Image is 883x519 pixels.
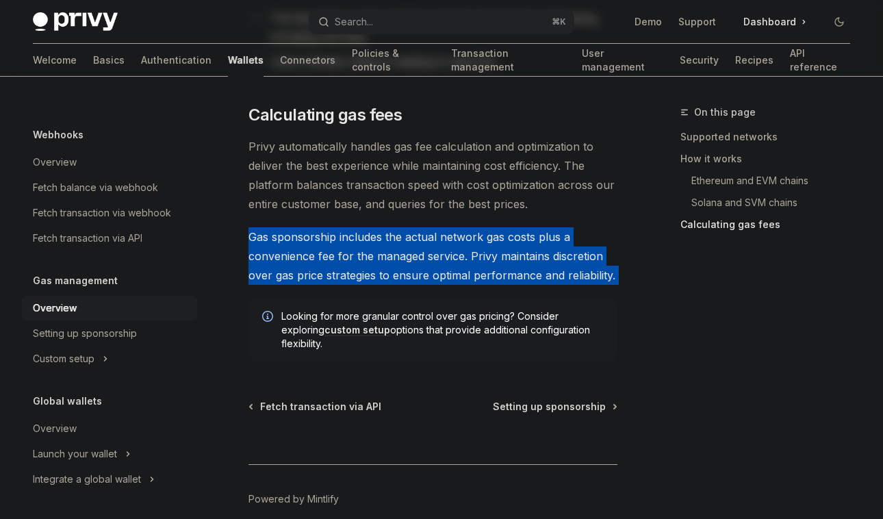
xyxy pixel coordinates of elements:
span: Setting up sponsorship [493,400,606,414]
a: How it works [680,148,861,170]
a: Fetch balance via webhook [22,175,197,200]
span: Looking for more granular control over gas pricing? Consider exploring options that provide addit... [281,309,604,351]
span: Fetch transaction via API [260,400,381,414]
div: Custom setup [33,351,94,367]
a: Fetch transaction via API [250,400,381,414]
a: API reference [790,44,850,77]
a: Overview [22,296,197,320]
a: Transaction management [451,44,565,77]
span: On this page [694,104,756,121]
svg: Info [262,311,276,325]
h5: Global wallets [33,393,102,409]
a: Basics [93,44,125,77]
a: Ethereum and EVM chains [680,170,861,192]
button: Toggle Custom setup section [22,346,197,371]
div: Fetch transaction via webhook [33,205,171,221]
div: Overview [33,420,77,437]
a: User management [582,44,663,77]
a: Wallets [228,44,264,77]
a: Fetch transaction via webhook [22,201,197,225]
img: dark logo [33,12,118,31]
a: Setting up sponsorship [22,321,197,346]
a: Solana and SVM chains [680,192,861,214]
div: Search... [335,14,373,30]
span: Dashboard [743,15,796,29]
button: Open search [309,10,574,34]
button: Toggle Launch your wallet section [22,442,197,466]
a: Security [680,44,719,77]
div: Setting up sponsorship [33,325,137,342]
h5: Webhooks [33,127,84,143]
a: Overview [22,416,197,441]
a: Fetch transaction via API [22,226,197,251]
a: Welcome [33,44,77,77]
a: custom setup [324,324,390,336]
button: Toggle Integrate a global wallet section [22,467,197,492]
span: Calculating gas fees [248,104,402,126]
div: Fetch balance via webhook [33,179,158,196]
a: Powered by Mintlify [248,492,339,506]
a: Recipes [735,44,773,77]
div: Overview [33,300,77,316]
div: Fetch transaction via API [33,230,142,246]
a: Dashboard [732,11,817,33]
button: Toggle dark mode [828,11,850,33]
a: Supported networks [680,126,861,148]
a: Setting up sponsorship [493,400,616,414]
a: Overview [22,150,197,175]
span: ⌘ K [552,16,566,27]
a: Connectors [280,44,335,77]
h5: Gas management [33,273,118,289]
a: Support [678,15,716,29]
div: Overview [33,154,77,170]
a: Policies & controls [352,44,435,77]
div: Integrate a global wallet [33,471,141,488]
a: Authentication [141,44,212,77]
a: Calculating gas fees [680,214,861,236]
a: Demo [635,15,662,29]
div: Launch your wallet [33,446,117,462]
span: Gas sponsorship includes the actual network gas costs plus a convenience fee for the managed serv... [248,227,617,285]
span: Privy automatically handles gas fee calculation and optimization to deliver the best experience w... [248,137,617,214]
